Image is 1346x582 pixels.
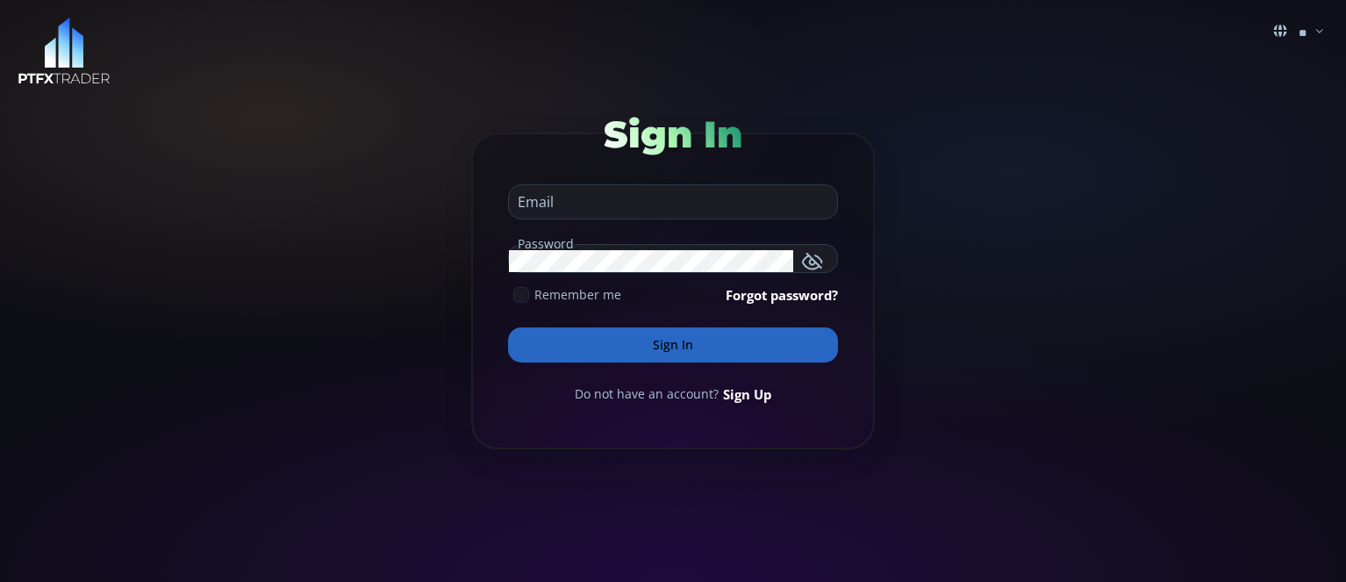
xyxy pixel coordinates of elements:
[508,327,838,363] button: Sign In
[723,384,771,404] a: Sign Up
[534,285,621,304] span: Remember me
[18,18,111,85] img: LOGO
[508,384,838,404] div: Do not have an account?
[726,285,838,305] a: Forgot password?
[604,111,742,157] span: Sign In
